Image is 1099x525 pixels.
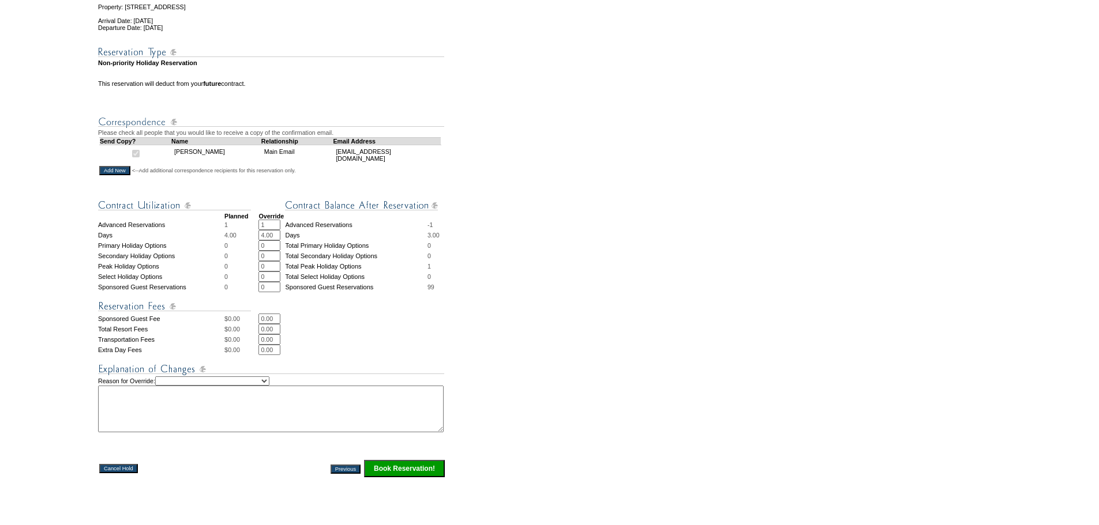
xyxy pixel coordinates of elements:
[261,145,333,165] td: Main Email
[285,251,427,261] td: Total Secondary Holiday Options
[224,345,258,355] td: $
[285,240,427,251] td: Total Primary Holiday Options
[224,334,258,345] td: $
[331,464,361,474] input: Previous
[333,145,441,165] td: [EMAIL_ADDRESS][DOMAIN_NAME]
[98,324,224,334] td: Total Resort Fees
[98,198,251,213] img: Contract Utilization
[98,129,333,136] span: Please check all people that you would like to receive a copy of the confirmation email.
[98,271,224,282] td: Select Holiday Options
[98,362,444,376] img: Explanation of Changes
[224,324,258,334] td: $
[228,326,240,333] span: 0.00
[99,464,138,473] input: Cancel Hold
[98,345,224,355] td: Extra Day Fees
[427,232,440,239] span: 3.00
[224,252,228,259] span: 0
[98,261,224,271] td: Peak Holiday Options
[224,221,228,228] span: 1
[98,24,446,31] td: Departure Date: [DATE]
[285,271,427,282] td: Total Select Holiday Options
[261,137,333,145] td: Relationship
[98,314,224,324] td: Sponsored Guest Fee
[224,242,228,249] span: 0
[285,282,427,292] td: Sponsored Guest Reservations
[98,230,224,240] td: Days
[427,252,431,259] span: 0
[98,334,224,345] td: Transportation Fees
[364,460,445,477] input: Click this button to finalize your reservation.
[171,145,261,165] td: [PERSON_NAME]
[427,263,431,270] span: 1
[224,314,258,324] td: $
[98,80,446,87] td: This reservation will deduct from your contract.
[132,167,296,174] span: <--Add additional correspondence recipients for this reservation only.
[98,59,446,66] td: Non-priority Holiday Reservation
[427,284,434,290] span: 99
[228,336,240,343] span: 0.00
[203,80,221,87] b: future
[258,213,284,220] strong: Override
[224,213,248,220] strong: Planned
[285,261,427,271] td: Total Peak Holiday Options
[228,315,240,322] span: 0.00
[98,45,444,59] img: Reservation Type
[333,137,441,145] td: Email Address
[98,282,224,292] td: Sponsored Guest Reservations
[427,242,431,249] span: 0
[100,137,172,145] td: Send Copy?
[228,346,240,353] span: 0.00
[98,240,224,251] td: Primary Holiday Options
[285,230,427,240] td: Days
[171,137,261,145] td: Name
[98,299,251,314] img: Reservation Fees
[285,198,438,213] img: Contract Balance After Reservation
[98,220,224,230] td: Advanced Reservations
[98,376,446,432] td: Reason for Override:
[224,263,228,270] span: 0
[98,10,446,24] td: Arrival Date: [DATE]
[224,273,228,280] span: 0
[99,166,130,175] input: Add New
[224,284,228,290] span: 0
[98,251,224,261] td: Secondary Holiday Options
[285,220,427,230] td: Advanced Reservations
[224,232,237,239] span: 4.00
[427,273,431,280] span: 0
[427,221,433,228] span: -1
